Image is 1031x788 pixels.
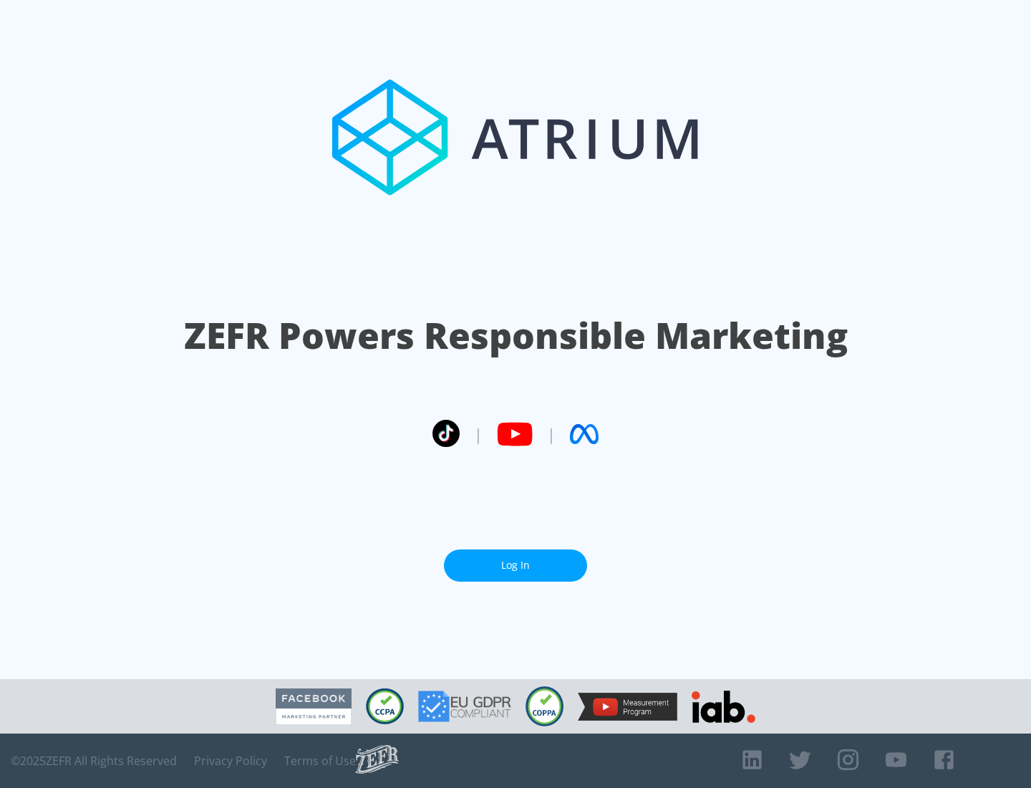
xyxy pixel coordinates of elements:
a: Privacy Policy [194,754,267,768]
a: Log In [444,549,587,582]
span: © 2025 ZEFR All Rights Reserved [11,754,177,768]
img: IAB [692,691,755,723]
img: GDPR Compliant [418,691,511,722]
img: CCPA Compliant [366,688,404,724]
img: COPPA Compliant [526,686,563,726]
img: YouTube Measurement Program [578,693,677,721]
a: Terms of Use [284,754,356,768]
img: Facebook Marketing Partner [276,688,352,725]
span: | [547,423,556,445]
span: | [474,423,483,445]
h1: ZEFR Powers Responsible Marketing [184,311,848,360]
